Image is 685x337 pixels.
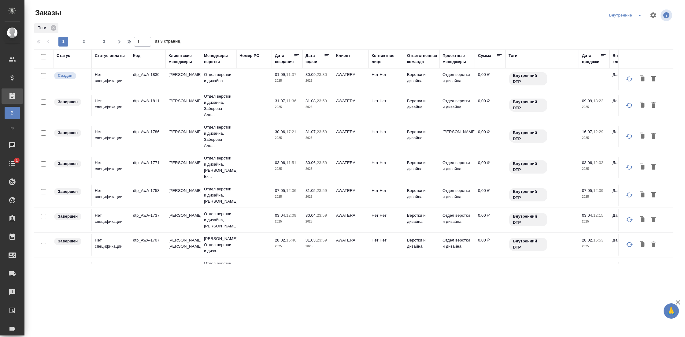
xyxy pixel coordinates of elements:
[58,189,78,195] p: Завершен
[593,99,603,103] p: 18:22
[305,243,330,249] p: 2025
[404,209,439,231] td: Верстки и дизайна
[622,98,637,113] button: Обновить
[404,234,439,256] td: Верстки и дизайна
[38,25,48,31] p: Тэги
[637,99,648,111] button: Клонировать
[582,53,600,65] div: Дата продажи
[478,53,491,59] div: Сумма
[582,160,593,165] p: 03.06,
[509,188,576,202] div: Внутренний DTP
[204,53,233,65] div: Менеджеры верстки
[305,129,317,134] p: 31.07,
[275,129,286,134] p: 30.06,
[368,234,404,256] td: Нет Нет
[204,260,233,285] p: Отдел верстки и дизайна, Заборова Але...
[622,188,637,202] button: Обновить
[305,99,317,103] p: 31.08,
[613,72,637,78] p: Да
[58,213,78,219] p: Завершен
[92,126,130,147] td: Нет спецификации
[204,211,233,229] p: Отдел верстки и дизайна, [PERSON_NAME]...
[509,160,576,174] div: Внутренний DTP
[582,238,593,242] p: 28.02,
[582,188,593,193] p: 07.05,
[509,237,576,252] div: Внутренний DTP
[204,72,233,84] p: Отдел верстки и дизайна
[613,53,637,65] div: Внутренний клиент
[648,99,659,111] button: Удалить
[92,69,130,90] td: Нет спецификации
[79,39,89,45] span: 2
[613,237,637,243] p: Да
[305,213,317,218] p: 30.04,
[99,37,109,47] button: 3
[133,129,162,135] p: dtp_AwA-1786
[92,262,130,283] td: Нет спецификации
[58,161,78,167] p: Завершен
[305,194,330,200] p: 2025
[34,23,58,33] div: Тэги
[165,262,201,283] td: [PERSON_NAME]
[275,72,286,77] p: 01.09,
[286,160,296,165] p: 11:51
[613,160,637,166] p: Да
[133,237,162,243] p: dtp_AwA-1707
[637,73,648,85] button: Клонировать
[317,72,327,77] p: 23:30
[475,157,505,178] td: 0,00 ₽
[439,126,475,147] td: [PERSON_NAME]
[58,99,78,105] p: Завершен
[648,130,659,142] button: Удалить
[582,213,593,218] p: 03.04,
[439,209,475,231] td: Отдел верстки и дизайна
[637,239,648,250] button: Клонировать
[305,53,324,65] div: Дата сдачи
[666,305,676,317] span: 🙏
[622,129,637,144] button: Обновить
[582,104,606,110] p: 2025
[407,53,437,65] div: Ответственная команда
[286,129,296,134] p: 17:21
[336,53,350,59] div: Клиент
[275,194,299,200] p: 2025
[133,98,162,104] p: dtp_AwA-1811
[404,69,439,90] td: Верстки и дизайна
[475,69,505,90] td: 0,00 ₽
[133,212,162,219] p: dtp_AwA-1737
[404,262,439,283] td: Верстки и дизайна
[613,129,637,135] p: Да
[204,236,233,254] p: [PERSON_NAME], Отдел верстки и диза...
[54,160,88,168] div: Выставляет КМ при направлении счета или после выполнения всех работ/сдачи заказа клиенту. Окончат...
[275,238,286,242] p: 28.02,
[165,234,201,256] td: [PERSON_NAME], [PERSON_NAME]
[305,104,330,110] p: 2025
[54,212,88,221] div: Выставляет КМ при направлении счета или после выполнения всех работ/сдачи заказа клиенту. Окончат...
[648,161,659,173] button: Удалить
[513,99,543,111] p: Внутренний DTP
[509,53,517,59] div: Тэги
[513,238,543,250] p: Внутренний DTP
[368,209,404,231] td: Нет Нет
[168,53,198,65] div: Клиентские менеджеры
[593,213,603,218] p: 12:15
[368,157,404,178] td: Нет Нет
[305,238,317,242] p: 31.03,
[92,209,130,231] td: Нет спецификации
[58,130,78,136] p: Завершен
[305,166,330,172] p: 2025
[275,78,299,84] p: 2025
[368,262,404,283] td: Нет Нет
[475,234,505,256] td: 0,00 ₽
[275,99,286,103] p: 31.07,
[368,95,404,116] td: Нет Нет
[372,53,401,65] div: Контактное лицо
[5,107,20,119] a: В
[99,39,109,45] span: 3
[57,53,70,59] div: Статус
[317,188,327,193] p: 23:59
[92,234,130,256] td: Нет спецификации
[286,238,296,242] p: 16:46
[582,194,606,200] p: 2025
[286,188,296,193] p: 12:06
